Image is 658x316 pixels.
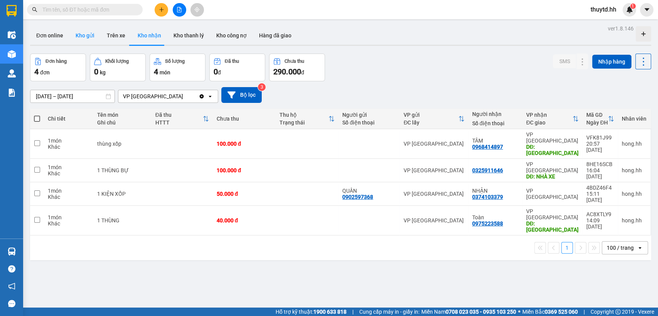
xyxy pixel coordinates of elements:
div: TÂM [472,138,518,144]
div: Nhân viên [622,116,646,122]
button: SMS [553,54,576,68]
img: solution-icon [8,89,16,97]
span: | [352,308,353,316]
div: hong.hh [622,141,646,147]
div: Chi tiết [48,116,89,122]
div: DĐ: CHỢ LỘC ĐIỀN [526,144,579,156]
span: notification [8,282,15,290]
div: Toàn [472,214,518,220]
div: Khác [48,220,89,227]
span: Miền Nam [421,308,516,316]
th: Toggle SortBy [522,109,582,129]
button: caret-down [640,3,653,17]
button: Nhập hàng [592,55,631,69]
div: HTTT [155,119,203,126]
input: Selected VP Lộc Ninh. [184,92,185,100]
button: Kho công nợ [210,26,253,45]
button: Kho thanh lý [167,26,210,45]
div: 0975223588 [472,220,503,227]
sup: 1 [630,3,636,9]
div: 14:09 [DATE] [586,217,614,230]
div: VP nhận [526,112,572,118]
span: message [8,300,15,307]
button: Kho gửi [69,26,101,45]
span: món [160,69,170,76]
th: Toggle SortBy [151,109,213,129]
div: VP [GEOGRAPHIC_DATA] [123,92,183,100]
div: DĐ: NHÀ XE [526,173,579,180]
div: VP [GEOGRAPHIC_DATA] [526,161,579,173]
div: 8HE16SCB [586,161,614,167]
button: Đã thu0đ [209,54,265,81]
span: search [32,7,37,12]
button: Chưa thu290.000đ [269,54,325,81]
img: warehouse-icon [8,247,16,255]
button: aim [190,3,204,17]
span: 0 [94,67,98,76]
span: copyright [615,309,621,314]
div: Người nhận [472,111,518,117]
div: Chưa thu [217,116,272,122]
div: DĐ: LỘC NINH [526,220,579,233]
div: Số điện thoại [472,120,518,126]
div: Đơn hàng [45,59,67,64]
div: Khác [48,194,89,200]
div: VFK81J99 [586,134,614,141]
svg: open [207,93,213,99]
span: đơn [40,69,50,76]
button: Hàng đã giao [253,26,298,45]
div: 100 / trang [607,244,634,252]
div: 1 KIỆN XỐP [97,191,148,197]
button: file-add [173,3,186,17]
span: 4 [154,67,158,76]
div: 1 món [48,164,89,170]
div: 0374103379 [472,194,503,200]
div: hong.hh [622,167,646,173]
div: 0968414897 [472,144,503,150]
div: Ghi chú [97,119,148,126]
div: hong.hh [622,217,646,224]
div: Tên món [97,112,148,118]
span: Cung cấp máy in - giấy in: [359,308,419,316]
div: thùng xốp [97,141,148,147]
div: Khác [48,144,89,150]
div: VP [GEOGRAPHIC_DATA] [526,131,579,144]
span: ⚪️ [518,310,520,313]
div: Trạng thái [279,119,328,126]
div: 15:11 [DATE] [586,191,614,203]
strong: 0708 023 035 - 0935 103 250 [446,309,516,315]
div: 0902597368 [342,194,373,200]
span: question-circle [8,265,15,272]
button: Đơn hàng4đơn [30,54,86,81]
svg: Clear value [199,93,205,99]
span: 1 [631,3,634,9]
span: caret-down [643,6,650,13]
div: VP gửi [404,112,458,118]
button: plus [155,3,168,17]
input: Tìm tên, số ĐT hoặc mã đơn [42,5,133,14]
div: 0325911646 [472,167,503,173]
div: 1 món [48,214,89,220]
div: 1 món [48,138,89,144]
img: logo-vxr [7,5,17,17]
img: icon-new-feature [626,6,633,13]
th: Toggle SortBy [276,109,338,129]
img: warehouse-icon [8,31,16,39]
button: 1 [561,242,573,254]
input: Select a date range. [30,90,114,103]
div: Ngày ĐH [586,119,608,126]
div: ver 1.8.146 [608,24,634,33]
div: NHẬN [472,188,518,194]
div: QUÂN [342,188,396,194]
strong: 1900 633 818 [313,309,347,315]
span: file-add [177,7,182,12]
div: VP [GEOGRAPHIC_DATA] [404,167,464,173]
button: Kho nhận [131,26,167,45]
span: 290.000 [273,67,301,76]
div: Chưa thu [284,59,304,64]
div: Số lượng [165,59,185,64]
div: Đã thu [225,59,239,64]
div: 40.000 đ [217,217,272,224]
th: Toggle SortBy [582,109,618,129]
span: plus [159,7,164,12]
